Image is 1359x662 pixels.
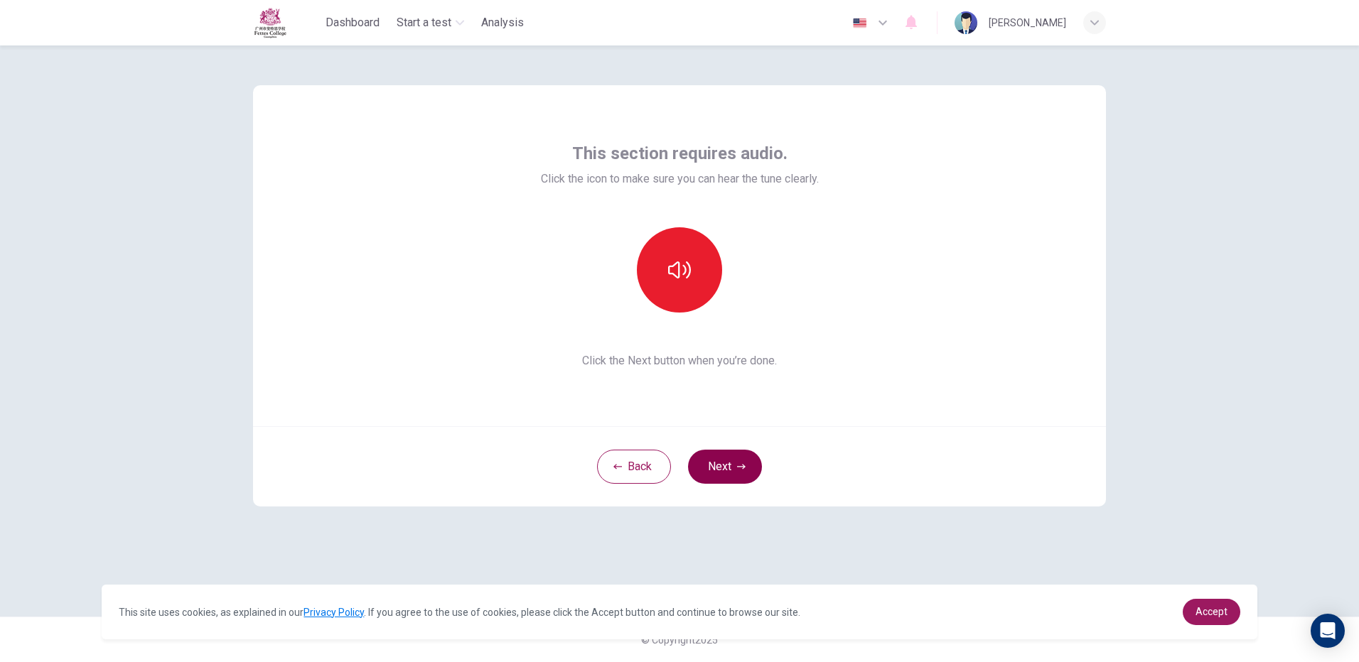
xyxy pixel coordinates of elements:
a: Privacy Policy [304,607,364,618]
button: Next [688,450,762,484]
span: Dashboard [326,14,380,31]
img: en [851,18,869,28]
button: Start a test [391,10,470,36]
a: dismiss cookie message [1183,599,1240,625]
span: Click the Next button when you’re done. [541,352,819,369]
span: This section requires audio. [572,142,788,165]
span: Accept [1196,606,1228,617]
a: Fettes logo [253,7,320,38]
button: Back [597,450,671,484]
span: Start a test [397,14,451,31]
button: Dashboard [320,10,385,36]
span: Click the icon to make sure you can hear the tune clearly. [541,170,819,188]
div: [PERSON_NAME] [989,14,1066,31]
img: Profile picture [955,11,977,34]
div: cookieconsent [102,585,1257,639]
span: Analysis [481,14,524,31]
img: Fettes logo [253,7,287,38]
div: Open Intercom Messenger [1311,614,1345,648]
button: Analysis [476,10,530,36]
span: This site uses cookies, as explained in our . If you agree to the use of cookies, please click th... [119,607,800,618]
span: © Copyright 2025 [641,634,718,646]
